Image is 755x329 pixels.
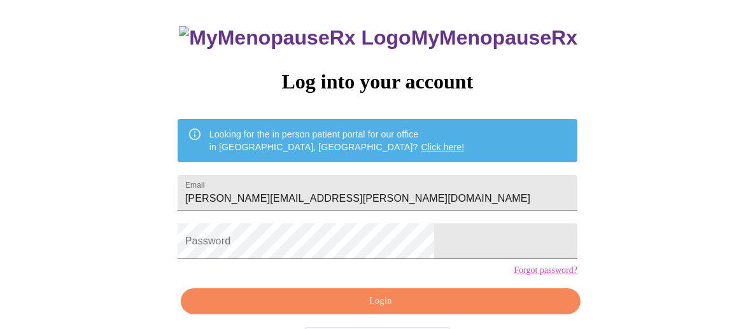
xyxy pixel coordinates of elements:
h3: MyMenopauseRx [179,26,577,50]
a: Forgot password? [514,265,577,276]
span: Login [195,293,566,309]
a: Click here! [421,142,465,152]
div: Looking for the in person patient portal for our office in [GEOGRAPHIC_DATA], [GEOGRAPHIC_DATA]? [209,123,465,158]
img: MyMenopauseRx Logo [179,26,411,50]
button: Login [181,288,581,314]
h3: Log into your account [178,70,577,94]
